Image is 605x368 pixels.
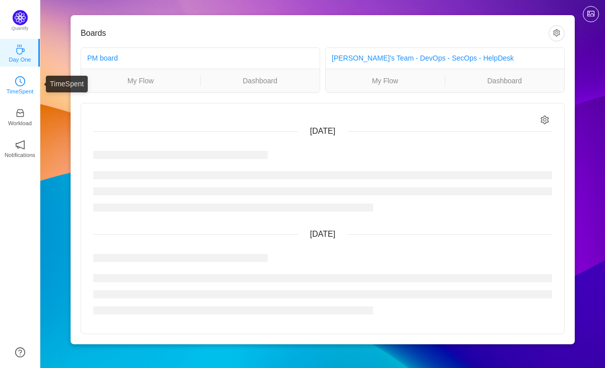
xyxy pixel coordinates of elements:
[310,127,335,135] span: [DATE]
[87,54,118,62] a: PM board
[7,87,34,96] p: TimeSpent
[15,47,25,58] a: icon: coffeeDay One
[5,150,35,160] p: Notifications
[9,55,31,64] p: Day One
[326,75,445,86] a: My Flow
[583,6,599,22] button: icon: picture
[15,79,25,89] a: icon: clock-circleTimeSpent
[13,10,28,25] img: Quantify
[12,25,29,32] p: Quantify
[15,108,25,118] i: icon: inbox
[81,28,549,38] h3: Boards
[8,119,32,128] p: Workload
[332,54,514,62] a: [PERSON_NAME]'s Team - DevOps - SecOps - HelpDesk
[310,230,335,238] span: [DATE]
[15,347,25,357] a: icon: question-circle
[540,116,549,124] i: icon: setting
[81,75,200,86] a: My Flow
[15,111,25,121] a: icon: inboxWorkload
[15,143,25,153] a: icon: notificationNotifications
[445,75,565,86] a: Dashboard
[201,75,320,86] a: Dashboard
[15,76,25,86] i: icon: clock-circle
[15,140,25,150] i: icon: notification
[15,44,25,55] i: icon: coffee
[549,25,565,41] button: icon: setting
